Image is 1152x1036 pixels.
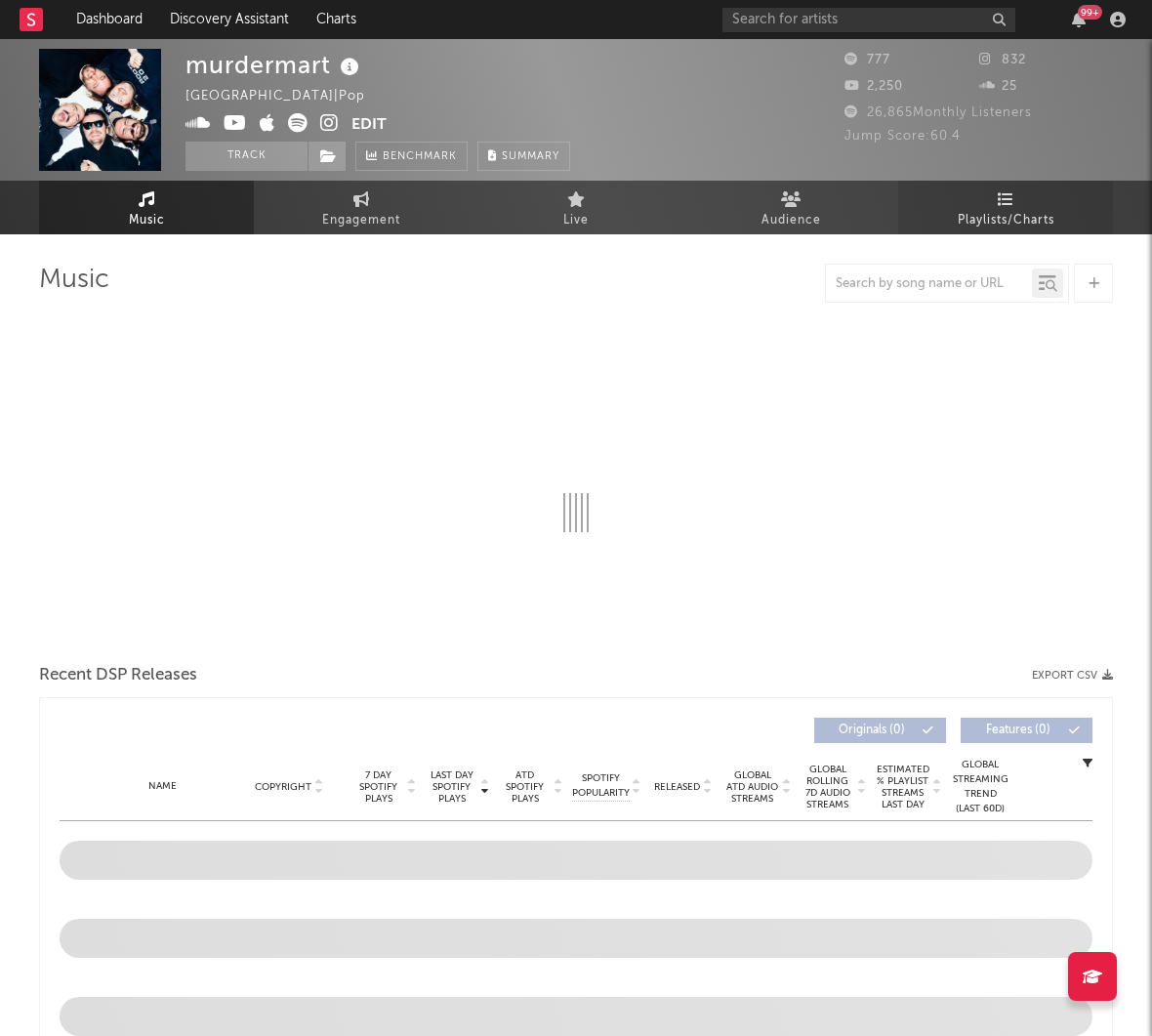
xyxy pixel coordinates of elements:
span: Playlists/Charts [958,209,1054,232]
div: [GEOGRAPHIC_DATA] | Pop [185,85,388,108]
span: Last Day Spotify Plays [426,769,477,805]
div: Global Streaming Trend (Last 60D) [951,758,1009,816]
a: Music [39,181,254,234]
span: Spotify Popularity [572,771,630,801]
a: Engagement [254,181,469,234]
button: Edit [351,113,387,138]
button: Originals(0) [814,718,946,743]
div: Name [99,779,226,794]
button: Features(0) [961,718,1092,743]
span: Benchmark [383,145,457,169]
span: 777 [844,54,890,66]
span: Recent DSP Releases [39,664,197,687]
a: Playlists/Charts [898,181,1113,234]
span: 25 [979,80,1017,93]
a: Live [469,181,683,234]
span: Jump Score: 60.4 [844,130,961,143]
a: Audience [683,181,898,234]
div: murdermart [185,49,364,81]
span: Summary [502,151,559,162]
span: 26,865 Monthly Listeners [844,106,1032,119]
span: Audience [761,209,821,232]
input: Search for artists [722,8,1015,32]
a: Benchmark [355,142,468,171]
span: Engagement [322,209,400,232]
span: 832 [979,54,1026,66]
button: Export CSV [1032,670,1113,682]
span: Copyright [255,781,311,793]
input: Search by song name or URL [826,276,1032,292]
div: 99 + [1078,5,1102,20]
button: 99+ [1072,12,1086,27]
span: ATD Spotify Plays [499,769,551,805]
span: Music [129,209,165,232]
span: Estimated % Playlist Streams Last Day [876,764,929,810]
button: Track [185,142,308,171]
span: Features ( 0 ) [973,725,1063,736]
span: 7 Day Spotify Plays [352,769,404,805]
span: Global ATD Audio Streams [725,769,779,805]
span: Global Rolling 7D Audio Streams [801,764,854,810]
span: Live [563,209,589,232]
span: Released [654,781,700,793]
span: Originals ( 0 ) [827,725,917,736]
button: Summary [477,142,570,171]
span: 2,250 [844,80,903,93]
